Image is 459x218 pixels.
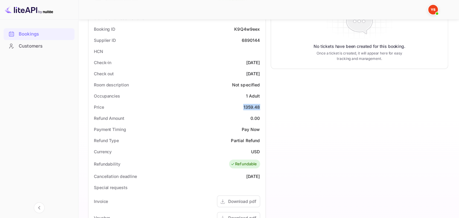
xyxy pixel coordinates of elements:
[246,59,260,66] div: [DATE]
[231,161,257,167] div: Refundable
[94,59,111,66] div: Check-in
[241,37,260,43] div: 6890144
[94,48,103,54] div: HCN
[94,82,129,88] div: Room description
[246,173,260,179] div: [DATE]
[94,161,120,167] div: Refundability
[246,70,260,77] div: [DATE]
[312,51,407,61] p: Once a ticket is created, it will appear here for easy tracking and management.
[428,5,438,14] img: Yandex Support
[94,148,112,155] div: Currency
[314,43,405,49] p: No tickets have been created for this booking.
[94,198,108,204] div: Invoice
[228,198,256,204] div: Download pdf
[94,104,104,110] div: Price
[94,173,137,179] div: Cancellation deadline
[94,70,114,77] div: Check out
[241,126,260,132] div: Pay Now
[94,93,120,99] div: Occupancies
[4,28,75,39] a: Bookings
[34,202,45,213] button: Collapse navigation
[19,31,72,38] div: Bookings
[94,126,126,132] div: Payment Timing
[94,26,115,32] div: Booking ID
[243,104,260,110] div: 1359.48
[94,37,116,43] div: Supplier ID
[234,26,260,32] div: K9Q4w9eex
[94,184,127,191] div: Special requests
[246,93,260,99] div: 1 Adult
[19,43,72,50] div: Customers
[94,115,124,121] div: Refund Amount
[4,40,75,51] a: Customers
[231,137,260,144] div: Partial Refund
[251,148,260,155] div: USD
[94,137,119,144] div: Refund Type
[5,5,53,14] img: LiteAPI logo
[250,115,260,121] div: 0.00
[232,82,260,88] div: Not specified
